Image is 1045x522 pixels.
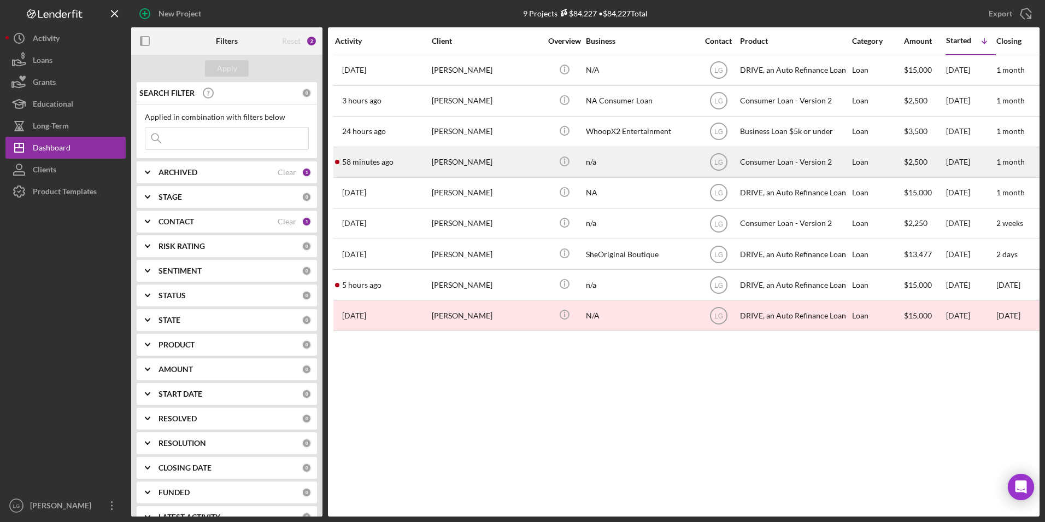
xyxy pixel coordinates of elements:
[5,115,126,137] button: Long-Term
[145,113,309,121] div: Applied in combination with filters below
[158,168,197,177] b: ARCHIVED
[158,266,202,275] b: SENTIMENT
[586,37,695,45] div: Business
[852,86,903,115] div: Loan
[586,301,695,330] div: N/A
[158,390,202,398] b: START DATE
[740,37,849,45] div: Product
[33,159,56,183] div: Clients
[557,9,597,18] div: $84,227
[714,251,723,258] text: LG
[302,266,312,276] div: 0
[978,3,1040,25] button: Export
[852,56,903,85] div: Loan
[740,240,849,269] div: DRIVE, an Auto Refinance Loan
[158,414,197,423] b: RESOLVED
[996,250,1018,259] time: 2 days
[342,66,366,74] time: 2025-09-09 14:48
[5,495,126,517] button: LG[PERSON_NAME]
[302,88,312,98] div: 0
[946,148,995,177] div: [DATE]
[586,178,695,207] div: NA
[342,158,394,166] time: 2025-09-10 16:36
[586,56,695,85] div: N/A
[158,340,195,349] b: PRODUCT
[852,37,903,45] div: Category
[33,27,60,52] div: Activity
[996,96,1025,105] time: 1 month
[302,167,312,177] div: 1
[698,37,739,45] div: Contact
[996,280,1020,289] time: [DATE]
[544,37,585,45] div: Overview
[158,291,186,300] b: STATUS
[158,316,180,324] b: STATE
[852,117,903,146] div: Loan
[740,148,849,177] div: Consumer Loan - Version 2
[302,340,312,350] div: 0
[586,240,695,269] div: SheOriginal Boutique
[852,240,903,269] div: Loan
[5,93,126,115] button: Educational
[13,503,20,509] text: LG
[302,217,312,227] div: 1
[946,36,971,45] div: Started
[946,270,995,299] div: [DATE]
[714,97,723,105] text: LG
[523,9,648,18] div: 9 Projects • $84,227 Total
[302,192,312,202] div: 0
[432,56,541,85] div: [PERSON_NAME]
[432,148,541,177] div: [PERSON_NAME]
[158,242,205,251] b: RISK RATING
[33,137,71,161] div: Dashboard
[904,157,927,166] span: $2,500
[714,220,723,228] text: LG
[714,312,723,320] text: LG
[335,37,431,45] div: Activity
[740,56,849,85] div: DRIVE, an Auto Refinance Loan
[946,240,995,269] div: [DATE]
[302,291,312,300] div: 0
[158,488,190,497] b: FUNDED
[946,86,995,115] div: [DATE]
[302,389,312,399] div: 0
[852,178,903,207] div: Loan
[904,37,945,45] div: Amount
[852,148,903,177] div: Loan
[5,49,126,71] button: Loans
[33,49,52,74] div: Loans
[33,93,73,118] div: Educational
[740,86,849,115] div: Consumer Loan - Version 2
[586,270,695,299] div: n/a
[282,37,301,45] div: Reset
[904,188,932,197] span: $15,000
[586,86,695,115] div: NA Consumer Loan
[714,128,723,136] text: LG
[586,148,695,177] div: n/a
[302,364,312,374] div: 0
[158,439,206,448] b: RESOLUTION
[714,159,723,166] text: LG
[5,27,126,49] button: Activity
[278,217,296,226] div: Clear
[904,65,932,74] span: $15,000
[996,218,1023,228] time: 2 weeks
[302,438,312,448] div: 0
[432,37,541,45] div: Client
[740,301,849,330] div: DRIVE, an Auto Refinance Loan
[158,217,194,226] b: CONTACT
[33,181,97,205] div: Product Templates
[432,301,541,330] div: [PERSON_NAME]
[342,127,386,136] time: 2025-09-09 17:38
[342,250,366,259] time: 2025-07-29 19:38
[432,117,541,146] div: [PERSON_NAME]
[306,36,317,47] div: 2
[946,178,995,207] div: [DATE]
[5,71,126,93] button: Grants
[852,301,903,330] div: Loan
[714,281,723,289] text: LG
[432,178,541,207] div: [PERSON_NAME]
